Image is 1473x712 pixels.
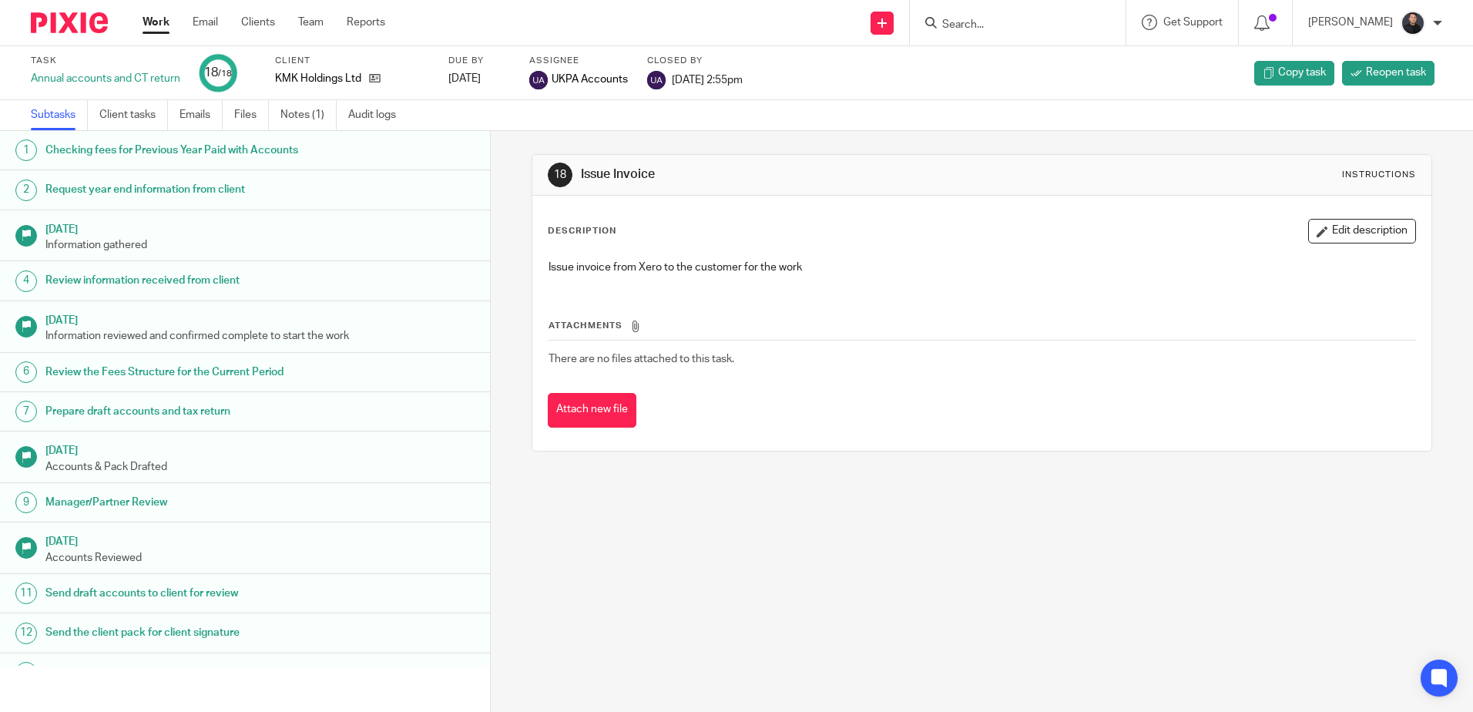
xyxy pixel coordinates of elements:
[280,100,337,130] a: Notes (1)
[448,55,510,67] label: Due by
[15,361,37,383] div: 6
[15,492,37,513] div: 9
[548,225,616,237] p: Description
[45,269,332,292] h1: Review information received from client
[15,270,37,292] div: 4
[1254,61,1334,86] a: Copy task
[204,64,232,82] div: 18
[275,71,361,86] p: KMK Holdings Ltd
[15,583,37,604] div: 11
[1308,219,1416,243] button: Edit description
[529,71,548,89] img: svg%3E
[15,401,37,422] div: 7
[45,328,475,344] p: Information reviewed and confirmed complete to start the work
[45,491,332,514] h1: Manager/Partner Review
[45,139,332,162] h1: Checking fees for Previous Year Paid with Accounts
[193,15,218,30] a: Email
[15,139,37,161] div: 1
[45,550,475,566] p: Accounts Reviewed
[15,662,37,683] div: 13
[1342,169,1416,181] div: Instructions
[31,55,180,67] label: Task
[548,163,572,187] div: 18
[548,393,636,428] button: Attach new file
[45,400,332,423] h1: Prepare draft accounts and tax return
[45,459,475,475] p: Accounts & Pack Drafted
[45,237,475,253] p: Information gathered
[348,100,408,130] a: Audit logs
[45,309,475,328] h1: [DATE]
[549,321,622,330] span: Attachments
[45,218,475,237] h1: [DATE]
[1342,61,1434,86] a: Reopen task
[581,166,1015,183] h1: Issue Invoice
[549,260,1414,275] p: Issue invoice from Xero to the customer for the work
[1308,15,1393,30] p: [PERSON_NAME]
[298,15,324,30] a: Team
[15,623,37,644] div: 12
[529,55,628,67] label: Assignee
[941,18,1079,32] input: Search
[45,439,475,458] h1: [DATE]
[45,582,332,605] h1: Send draft accounts to client for review
[45,178,332,201] h1: Request year end information from client
[15,180,37,201] div: 2
[1278,65,1326,80] span: Copy task
[647,71,666,89] img: svg%3E
[1401,11,1425,35] img: My%20Photo.jpg
[45,530,475,549] h1: [DATE]
[672,74,743,85] span: [DATE] 2:55pm
[31,71,180,86] div: Annual accounts and CT return
[647,55,743,67] label: Closed by
[31,12,108,33] img: Pixie
[448,71,510,86] div: [DATE]
[45,621,332,644] h1: Send the client pack for client signature
[218,69,232,78] small: /18
[234,100,269,130] a: Files
[549,354,734,364] span: There are no files attached to this task.
[99,100,168,130] a: Client tasks
[1366,65,1426,80] span: Reopen task
[552,72,628,87] span: UKPA Accounts
[347,15,385,30] a: Reports
[31,100,88,130] a: Subtasks
[1163,17,1223,28] span: Get Support
[45,661,332,684] h1: Submission to Companies House & HMRC
[180,100,223,130] a: Emails
[45,361,332,384] h1: Review the Fees Structure for the Current Period
[275,55,429,67] label: Client
[241,15,275,30] a: Clients
[143,15,169,30] a: Work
